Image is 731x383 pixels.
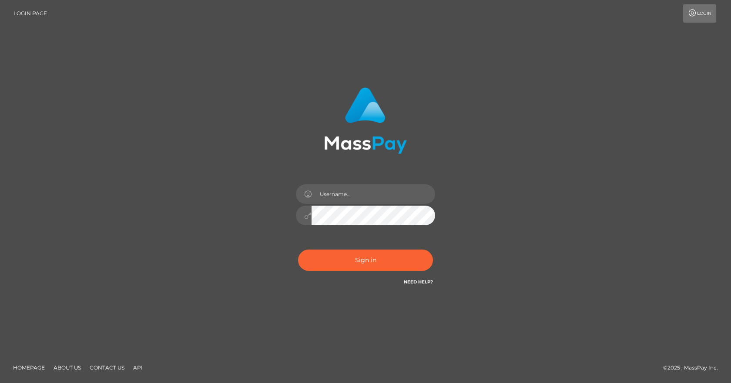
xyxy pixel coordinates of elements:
a: Login Page [13,4,47,23]
a: About Us [50,361,84,374]
a: Contact Us [86,361,128,374]
a: Homepage [10,361,48,374]
input: Username... [312,184,435,204]
a: Need Help? [404,279,433,285]
a: Login [683,4,716,23]
div: © 2025 , MassPay Inc. [663,363,724,373]
a: API [130,361,146,374]
button: Sign in [298,250,433,271]
img: MassPay Login [324,87,407,154]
